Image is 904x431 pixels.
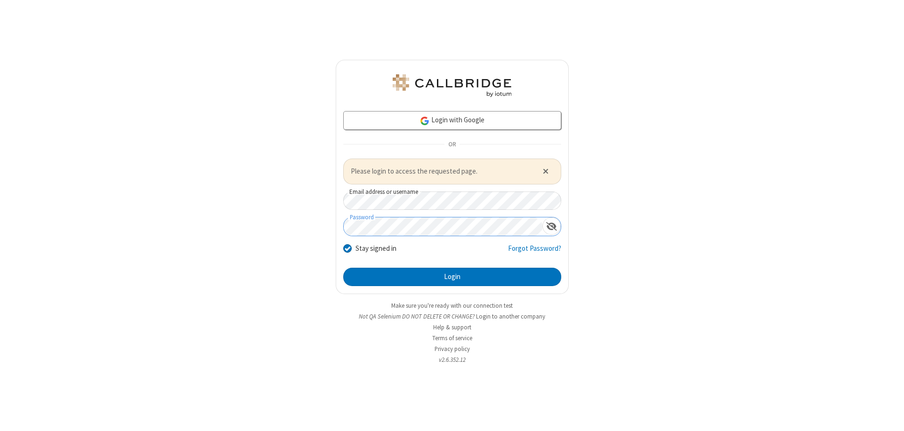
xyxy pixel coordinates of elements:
[391,302,513,310] a: Make sure you're ready with our connection test
[351,166,531,177] span: Please login to access the requested page.
[355,243,396,254] label: Stay signed in
[476,312,545,321] button: Login to another company
[336,312,569,321] li: Not QA Selenium DO NOT DELETE OR CHANGE?
[433,323,471,331] a: Help & support
[344,217,542,236] input: Password
[391,74,513,97] img: QA Selenium DO NOT DELETE OR CHANGE
[538,164,553,178] button: Close alert
[880,407,897,424] iframe: Chat
[336,355,569,364] li: v2.6.352.12
[343,111,561,130] a: Login with Google
[343,192,561,210] input: Email address or username
[508,243,561,261] a: Forgot Password?
[432,334,472,342] a: Terms of service
[542,217,561,235] div: Show password
[343,268,561,287] button: Login
[420,116,430,126] img: google-icon.png
[444,138,460,151] span: OR
[435,345,470,353] a: Privacy policy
